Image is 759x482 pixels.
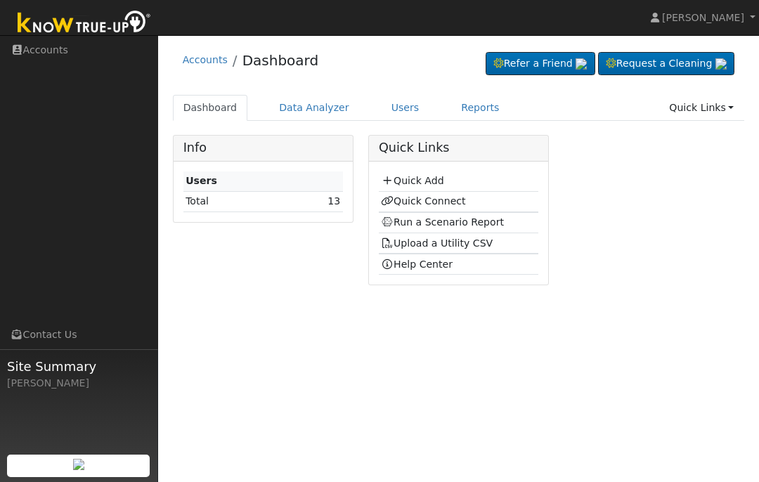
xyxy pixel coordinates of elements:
a: Help Center [381,259,453,270]
div: [PERSON_NAME] [7,376,150,391]
a: Quick Add [381,175,443,186]
img: Know True-Up [11,8,158,39]
a: Refer a Friend [486,52,595,76]
h5: Info [183,141,343,155]
a: Request a Cleaning [598,52,734,76]
span: [PERSON_NAME] [662,12,744,23]
a: Dashboard [242,52,319,69]
h5: Quick Links [379,141,538,155]
img: retrieve [576,58,587,70]
a: Users [381,95,430,121]
a: Quick Connect [381,195,465,207]
a: Reports [450,95,510,121]
a: Quick Links [659,95,744,121]
a: Data Analyzer [268,95,360,121]
span: Site Summary [7,357,150,376]
img: retrieve [73,459,84,470]
img: retrieve [715,58,727,70]
a: Run a Scenario Report [381,216,504,228]
td: Total [183,191,282,211]
a: 13 [327,195,340,207]
strong: Users [186,175,217,186]
a: Upload a Utility CSV [381,237,493,249]
a: Accounts [183,54,228,65]
a: Dashboard [173,95,248,121]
